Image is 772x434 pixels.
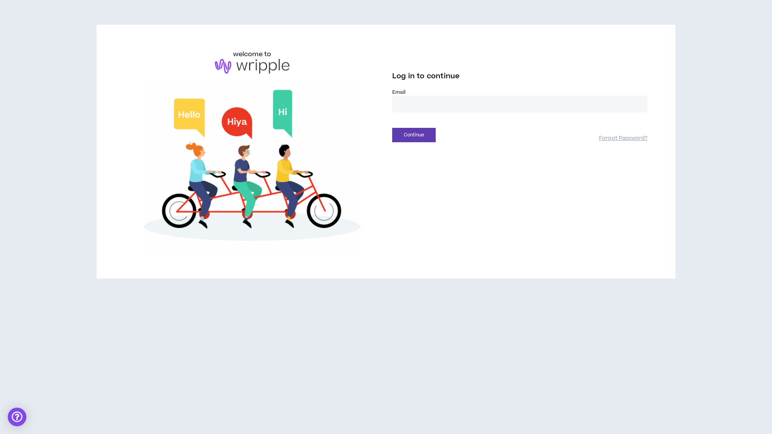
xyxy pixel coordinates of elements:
h6: welcome to [233,50,272,59]
img: logo-brand.png [215,59,289,74]
a: Forgot Password? [599,135,647,142]
label: Email [392,89,647,96]
div: Open Intercom Messenger [8,408,26,426]
button: Continue [392,128,436,142]
img: Welcome to Wripple [125,81,380,254]
span: Log in to continue [392,71,460,81]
